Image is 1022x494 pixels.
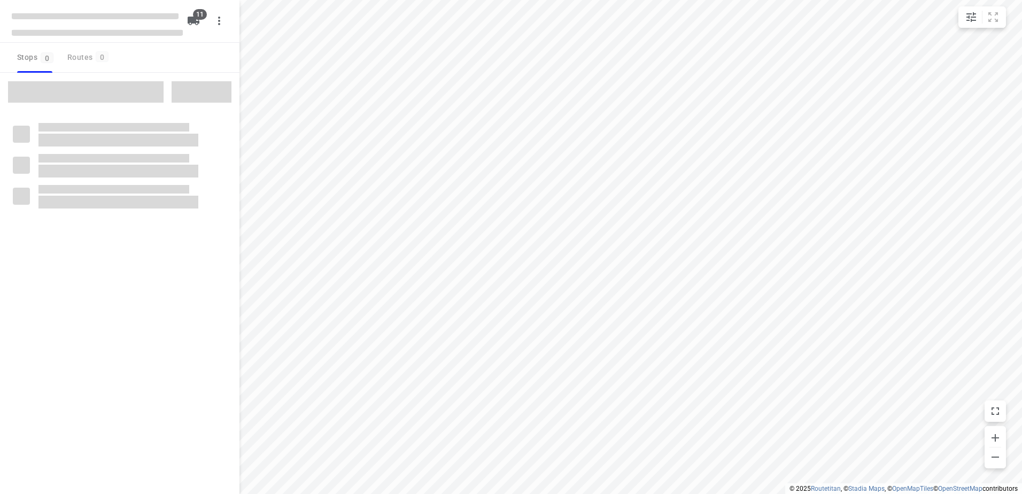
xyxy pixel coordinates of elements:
[811,485,841,492] a: Routetitan
[848,485,885,492] a: Stadia Maps
[892,485,933,492] a: OpenMapTiles
[938,485,982,492] a: OpenStreetMap
[789,485,1018,492] li: © 2025 , © , © © contributors
[958,6,1006,28] div: small contained button group
[961,6,982,28] button: Map settings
